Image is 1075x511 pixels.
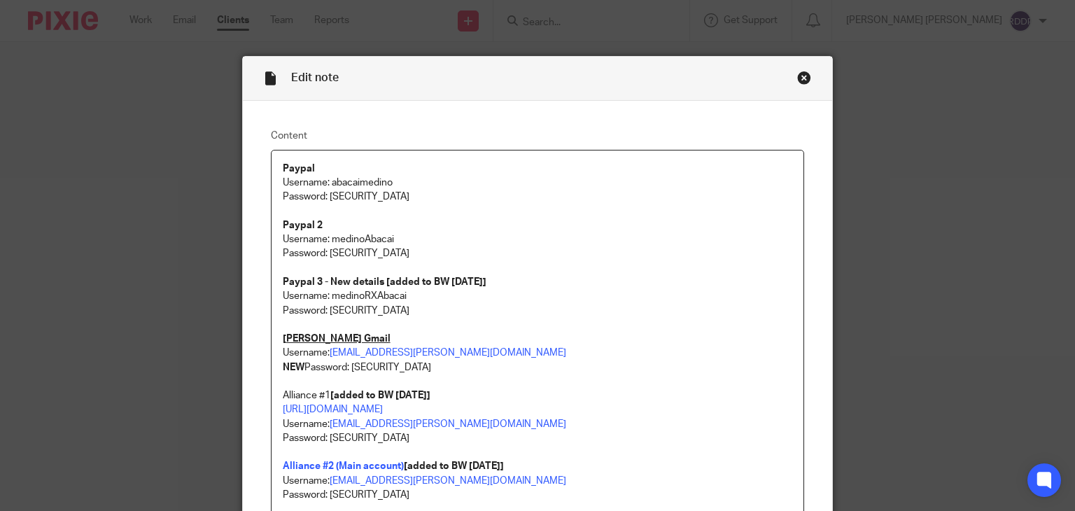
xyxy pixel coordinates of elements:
[330,476,566,486] a: [EMAIL_ADDRESS][PERSON_NAME][DOMAIN_NAME]
[283,277,486,287] strong: Paypal 3 - New details [added to BW [DATE]]
[283,388,793,402] p: Alliance #1
[330,419,566,429] a: [EMAIL_ADDRESS][PERSON_NAME][DOMAIN_NAME]
[283,334,391,344] u: [PERSON_NAME] Gmail
[283,304,793,318] p: Password: [SECURITY_DATA]
[283,360,793,374] p: Password: [SECURITY_DATA]
[283,332,793,360] p: Username:
[283,402,793,445] p: Username: Password: [SECURITY_DATA]
[330,348,566,358] a: [EMAIL_ADDRESS][PERSON_NAME][DOMAIN_NAME]
[283,289,793,303] p: Username: medinoRXAbacai
[283,488,793,502] p: Password: [SECURITY_DATA]
[283,176,793,190] p: Username: abacaimedino
[330,391,430,400] strong: [added to BW [DATE]]
[283,220,323,230] strong: Paypal 2
[283,363,304,372] strong: NEW
[283,461,404,471] a: Alliance #2 (Main account)
[283,246,793,289] p: Password: [SECURITY_DATA]
[283,405,383,414] a: [URL][DOMAIN_NAME]
[283,190,793,204] p: Password: [SECURITY_DATA]
[283,164,315,174] strong: Paypal
[271,129,805,143] label: Content
[283,232,793,246] p: Username: medinoAbacai
[283,459,793,488] p: Username:
[291,72,339,83] span: Edit note
[404,461,504,471] strong: [added to BW [DATE]]
[797,71,811,85] div: Close this dialog window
